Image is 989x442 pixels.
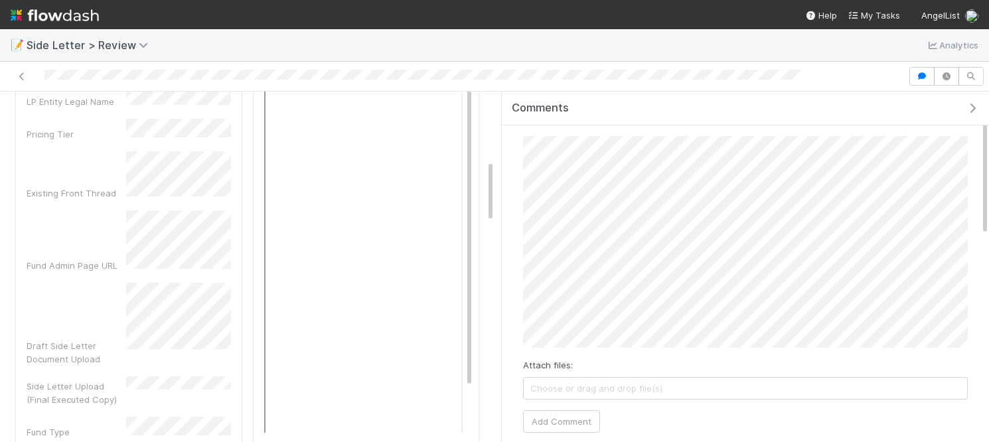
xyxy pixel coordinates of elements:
div: Help [805,9,837,22]
div: Side Letter Upload (Final Executed Copy) [27,380,126,406]
a: My Tasks [848,9,900,22]
div: Pricing Tier [27,127,126,141]
span: Side Letter > Review [27,38,155,52]
span: Comments [512,102,569,115]
img: avatar_0b1dbcb8-f701-47e0-85bc-d79ccc0efe6c.png [965,9,978,23]
div: Fund Admin Page URL [27,259,126,272]
span: AngelList [921,10,960,21]
div: Fund Type [27,425,126,439]
span: My Tasks [848,10,900,21]
div: LP Entity Legal Name [27,95,126,108]
span: 📝 [11,39,24,50]
div: Draft Side Letter Document Upload [27,339,126,366]
button: Add Comment [523,410,600,433]
img: logo-inverted-e16ddd16eac7371096b0.svg [11,4,99,27]
div: Existing Front Thread [27,186,126,200]
a: Analytics [926,37,978,53]
label: Attach files: [523,358,573,372]
span: Choose or drag and drop file(s) [524,378,967,399]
